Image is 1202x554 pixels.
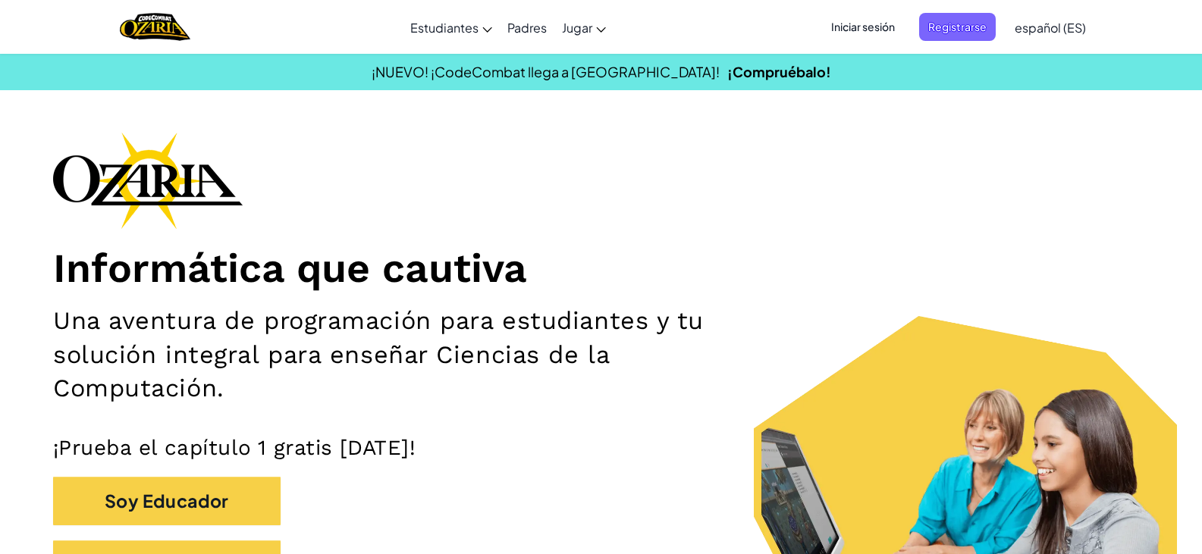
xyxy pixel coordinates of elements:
p: ¡Prueba el capítulo 1 gratis [DATE]! [53,435,1149,462]
a: Jugar [554,7,614,48]
span: ¡NUEVO! ¡CodeCombat llega a [GEOGRAPHIC_DATA]! [372,63,720,80]
button: Soy Educador [53,477,281,526]
button: Iniciar sesión [822,13,904,41]
h2: Una aventura de programación para estudiantes y tu solución integral para enseñar Ciencias de la ... [53,304,787,404]
a: Padres [500,7,554,48]
a: Ozaria by CodeCombat logo [120,11,190,42]
a: español (ES) [1007,7,1094,48]
button: Registrarse [919,13,996,41]
a: Estudiantes [403,7,500,48]
img: Home [120,11,190,42]
span: Estudiantes [410,20,479,36]
a: ¡Compruébalo! [727,63,831,80]
span: Jugar [562,20,592,36]
span: español (ES) [1015,20,1086,36]
img: Ozaria branding logo [53,132,243,229]
h1: Informática que cautiva [53,244,1149,293]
